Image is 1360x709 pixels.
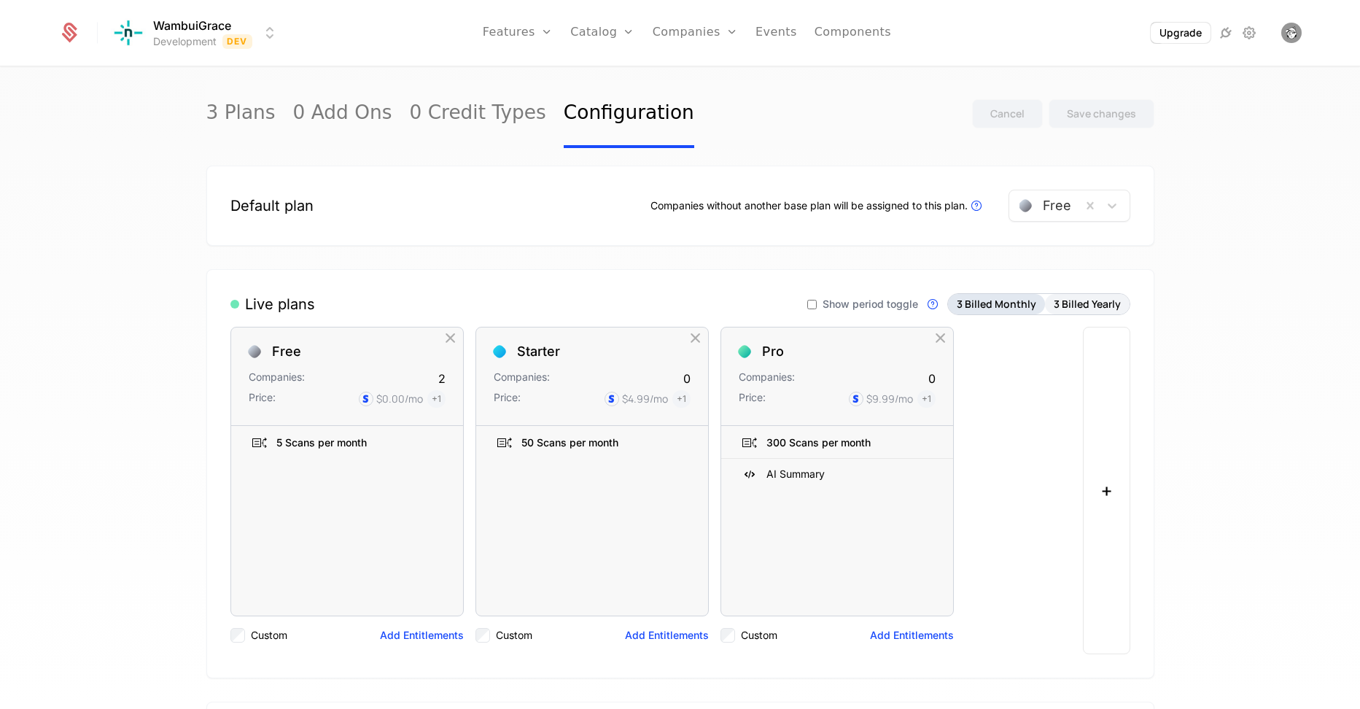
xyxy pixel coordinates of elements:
[917,390,936,408] span: + 1
[380,628,464,643] button: Add Entitlements
[1281,23,1302,43] img: Grace Wambui
[625,628,709,643] button: Add Entitlements
[739,390,766,408] div: Price:
[251,628,287,643] label: Custom
[739,370,795,387] div: Companies:
[972,99,1043,128] button: Cancel
[924,465,941,484] div: Hide Entitlement
[866,392,913,406] div: $9.99 /mo
[672,390,691,408] span: + 1
[521,438,618,448] div: 50 Scans per month
[823,299,918,309] span: Show period toggle
[1151,23,1211,43] button: Upgrade
[293,80,392,148] a: 0 Add Ons
[376,392,423,406] div: $0.00 /mo
[249,390,276,408] div: Price:
[990,106,1025,121] div: Cancel
[1281,23,1302,43] button: Open user button
[230,294,315,314] div: Live plans
[1067,106,1136,121] div: Save changes
[153,17,231,34] span: WambuiGrace
[231,427,463,458] div: 5 Scans per month
[1049,99,1154,128] button: Save changes
[1083,327,1130,654] button: +
[272,345,301,358] div: Free
[438,370,446,387] div: 2
[762,345,784,358] div: Pro
[494,390,521,408] div: Price:
[115,17,279,49] button: Select environment
[720,327,954,654] div: ProCompanies:0Price:$9.99/mo+1300 Scans per monthAI SummaryCustomAdd Entitlements
[494,370,550,387] div: Companies:
[1240,24,1258,42] a: Settings
[721,459,953,489] div: AI Summary
[1217,24,1235,42] a: Integrations
[476,427,708,458] div: 50 Scans per month
[948,294,1045,314] button: 3 Billed Monthly
[475,327,709,654] div: StarterCompanies:0Price:$4.99/mo+150 Scans per monthCustomAdd Entitlements
[741,628,777,643] label: Custom
[924,433,941,452] div: Hide Entitlement
[153,34,217,49] div: Development
[230,195,314,216] div: Default plan
[766,467,825,481] div: AI Summary
[249,370,305,387] div: Companies:
[564,80,694,148] a: Configuration
[1045,294,1130,314] button: 3 Billed Yearly
[276,438,367,448] div: 5 Scans per month
[111,15,146,50] img: WambuiGrace
[230,327,464,654] div: FreeCompanies:2Price:$0.00/mo+15 Scans per monthCustomAdd Entitlements
[766,438,871,448] div: 300 Scans per month
[683,370,691,387] div: 0
[679,433,696,452] div: Hide Entitlement
[222,34,252,49] span: Dev
[622,392,668,406] div: $4.99 /mo
[870,628,954,643] button: Add Entitlements
[434,433,451,452] div: Hide Entitlement
[427,390,446,408] span: + 1
[721,427,953,459] div: 300 Scans per month
[650,197,985,214] div: Companies without another base plan will be assigned to this plan.
[410,80,546,148] a: 0 Credit Types
[517,345,560,358] div: Starter
[928,370,936,387] div: 0
[496,628,532,643] label: Custom
[206,80,276,148] a: 3 Plans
